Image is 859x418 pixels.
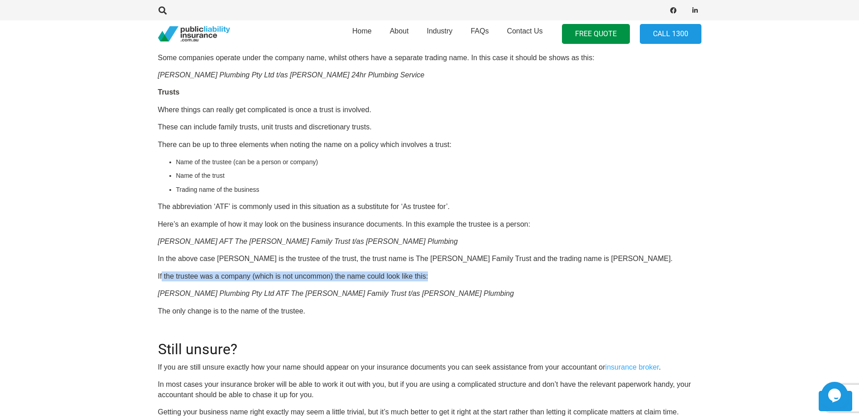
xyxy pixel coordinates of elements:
span: Home [352,27,372,35]
a: Search [154,6,172,14]
span: About [390,27,409,35]
strong: Trusts [158,88,180,96]
span: FAQs [470,27,489,35]
a: Contact Us [498,18,552,50]
p: Here’s an example of how it may look on the business insurance documents. In this example the tru... [158,219,701,229]
p: If the trustee was a company (which is not uncommon) the name could look like this: [158,271,701,281]
a: FAQs [461,18,498,50]
p: There can be up to three elements when noting the name on a policy which involves a trust: [158,140,701,150]
li: Name of the trust [176,171,701,180]
a: Call 1300 [640,24,701,44]
em: [PERSON_NAME] Plumbing Pty Ltd ATF The [PERSON_NAME] Family Trust t/as [PERSON_NAME] Plumbing [158,290,514,297]
iframe: chat widget [821,382,850,409]
p: If you are still unsure exactly how your name should appear on your insurance documents you can s... [158,362,701,372]
span: Contact Us [507,27,542,35]
a: FREE QUOTE [562,24,630,44]
p: In the above case [PERSON_NAME] is the trustee of the trust, the trust name is The [PERSON_NAME] ... [158,254,701,264]
em: [PERSON_NAME] AFT The [PERSON_NAME] Family Trust t/as [PERSON_NAME] Plumbing [158,237,458,245]
a: Back to top [819,391,852,411]
h2: Still unsure? [158,330,701,358]
a: Industry [418,18,461,50]
span: Industry [427,27,452,35]
a: insurance broker [605,363,659,371]
em: [PERSON_NAME] Plumbing Pty Ltd t/as [PERSON_NAME] 24hr Plumbing Service [158,71,425,79]
p: In most cases your insurance broker will be able to work it out with you, but if you are using a ... [158,380,701,400]
p: The abbreviation ‘ATF’ is commonly used in this situation as a substitute for ‘As trustee for’. [158,202,701,212]
li: Trading name of the business [176,185,701,195]
a: LinkedIn [689,4,701,17]
p: These can include family trusts, unit trusts and discretionary trusts. [158,122,701,132]
a: Facebook [667,4,680,17]
a: pli_logotransparent [158,26,230,42]
p: Getting your business name right exactly may seem a little trivial, but it’s much better to get i... [158,407,701,417]
a: Home [343,18,381,50]
p: Where things can really get complicated is once a trust is involved. [158,105,701,115]
a: About [381,18,418,50]
li: Name of the trustee (can be a person or company) [176,157,701,167]
p: Some companies operate under the company name, whilst others have a separate trading name. In thi... [158,53,701,63]
p: The only change is to the name of the trustee. [158,306,701,316]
